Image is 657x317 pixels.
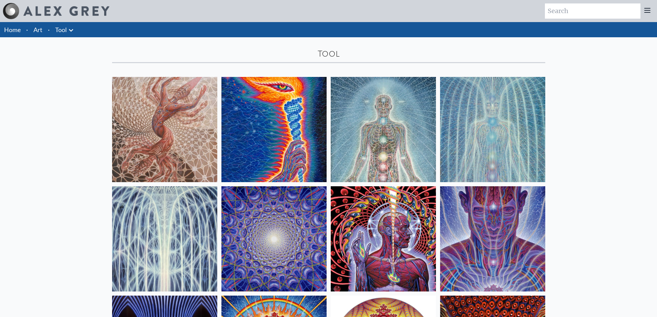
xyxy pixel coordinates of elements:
a: Home [4,26,21,33]
a: Art [33,25,42,34]
li: · [45,22,52,37]
a: Tool [55,25,67,34]
div: Tool [112,48,545,59]
img: Mystic Eye, 2018, Alex Grey [440,186,545,291]
li: · [23,22,31,37]
input: Search [545,3,640,19]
